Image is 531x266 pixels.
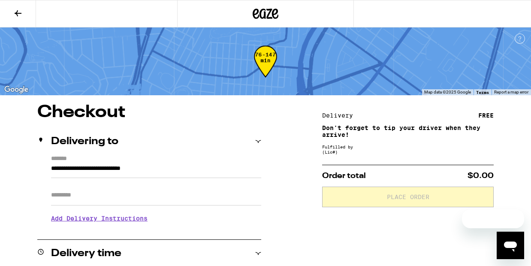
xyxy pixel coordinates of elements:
[424,90,471,94] span: Map data ©2025 Google
[2,84,30,95] a: Open this area in Google Maps (opens a new window)
[322,124,494,138] p: Don't forget to tip your driver when they arrive!
[462,209,524,228] iframe: Message from company
[476,90,489,95] a: Terms
[322,172,366,180] span: Order total
[322,144,494,154] div: Fulfilled by (Lic# )
[322,187,494,207] button: Place Order
[51,209,261,228] h3: Add Delivery Instructions
[51,248,121,259] h2: Delivery time
[322,112,359,118] div: Delivery
[2,84,30,95] img: Google
[387,194,429,200] span: Place Order
[51,136,118,147] h2: Delivering to
[497,232,524,259] iframe: Button to launch messaging window
[254,52,277,84] div: 76-147 min
[478,112,494,118] div: FREE
[37,104,261,121] h1: Checkout
[51,228,261,235] p: We'll contact you at [PHONE_NUMBER] when we arrive
[468,172,494,180] span: $0.00
[494,90,528,94] a: Report a map error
